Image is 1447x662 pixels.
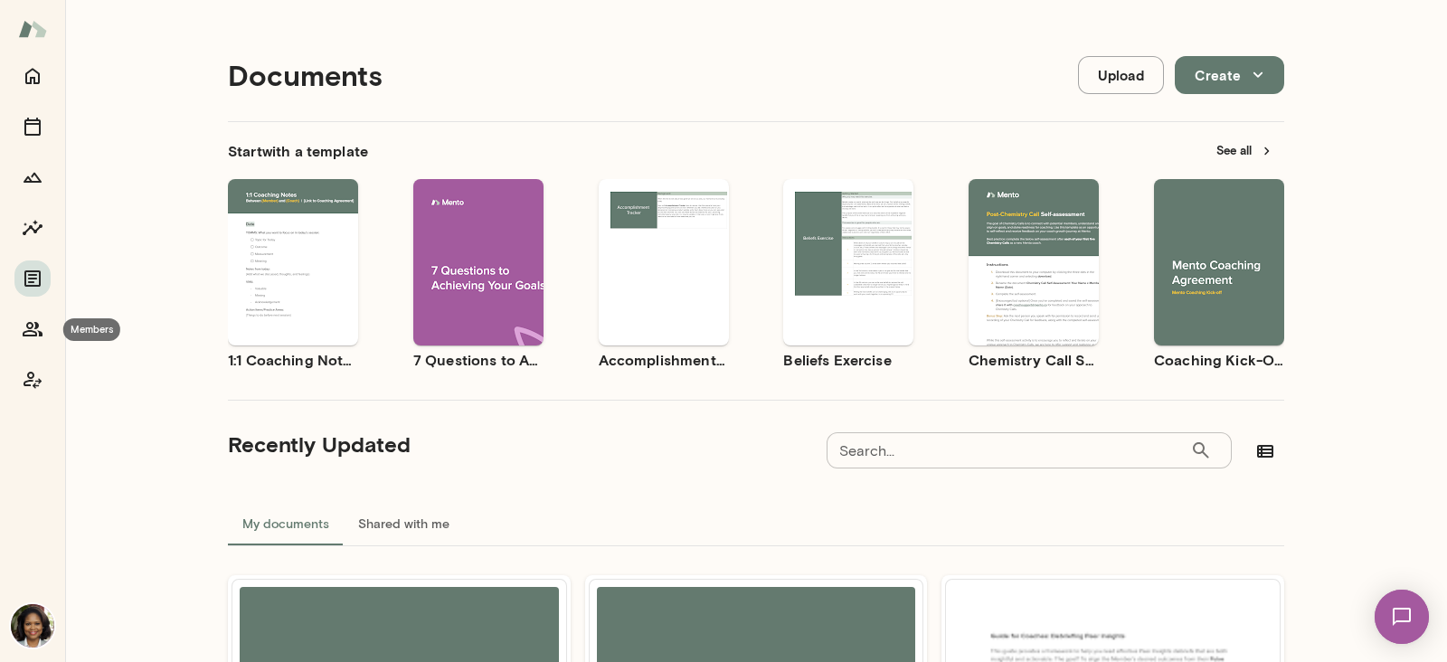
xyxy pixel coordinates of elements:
[228,140,368,162] h6: Start with a template
[1175,56,1284,94] button: Create
[783,349,913,371] h6: Beliefs Exercise
[228,430,411,459] h5: Recently Updated
[14,58,51,94] button: Home
[228,502,344,545] button: My documents
[413,349,544,371] h6: 7 Questions to Achieving Your Goals
[1206,137,1284,165] button: See all
[14,260,51,297] button: Documents
[1154,349,1284,371] h6: Coaching Kick-Off | Coaching Agreement
[599,349,729,371] h6: Accomplishment Tracker
[18,12,47,46] img: Mento
[228,349,358,371] h6: 1:1 Coaching Notes
[344,502,464,545] button: Shared with me
[14,311,51,347] button: Members
[228,58,383,92] h4: Documents
[228,502,1284,545] div: documents tabs
[14,362,51,398] button: Coach app
[969,349,1099,371] h6: Chemistry Call Self-Assessment [Coaches only]
[14,210,51,246] button: Insights
[14,109,51,145] button: Sessions
[1078,56,1164,94] button: Upload
[11,604,54,648] img: Cheryl Mills
[63,318,120,341] div: Members
[14,159,51,195] button: Growth Plan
